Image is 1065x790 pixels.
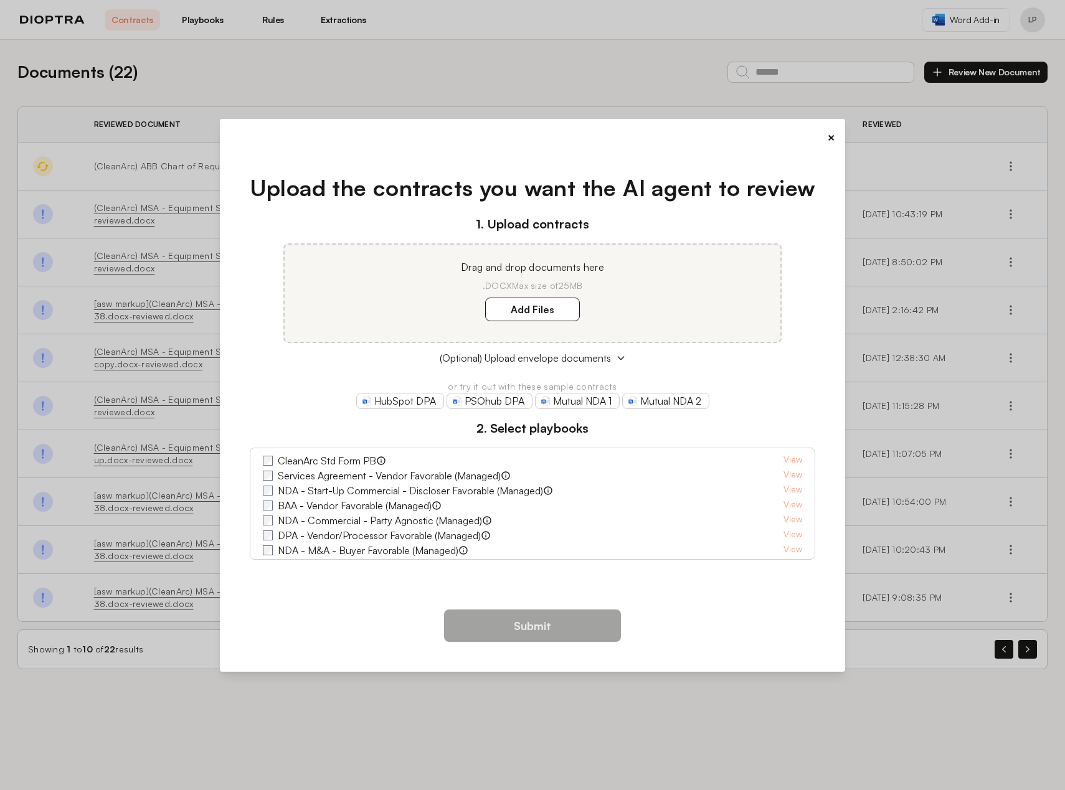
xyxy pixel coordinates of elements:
[440,350,611,365] span: (Optional) Upload envelope documents
[278,528,481,543] label: DPA - Vendor/Processor Favorable (Managed)
[622,393,709,409] a: Mutual NDA 2
[278,468,501,483] label: Services Agreement - Vendor Favorable (Managed)
[278,558,562,573] label: Services Agreement - Customer Review of Vendor Form (Market)
[783,558,802,573] a: View
[485,298,580,321] label: Add Files
[278,483,543,498] label: NDA - Start-Up Commercial - Discloser Favorable (Managed)
[783,513,802,528] a: View
[250,419,816,438] h3: 2. Select playbooks
[300,280,765,292] p: .DOCX Max size of 25MB
[783,468,802,483] a: View
[783,483,802,498] a: View
[535,393,620,409] a: Mutual NDA 1
[356,393,444,409] a: HubSpot DPA
[827,129,835,146] button: ×
[783,453,802,468] a: View
[250,380,816,393] p: or try it out with these sample contracts
[783,498,802,513] a: View
[444,609,621,642] button: Submit
[278,543,458,558] label: NDA - M&A - Buyer Favorable (Managed)
[447,393,532,409] a: PSOhub DPA
[278,498,432,513] label: BAA - Vendor Favorable (Managed)
[783,528,802,543] a: View
[250,350,816,365] button: (Optional) Upload envelope documents
[300,260,765,275] p: Drag and drop documents here
[250,215,816,233] h3: 1. Upload contracts
[783,543,802,558] a: View
[278,453,376,468] label: CleanArc Std Form PB
[250,171,816,205] h1: Upload the contracts you want the AI agent to review
[278,513,482,528] label: NDA - Commercial - Party Agnostic (Managed)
